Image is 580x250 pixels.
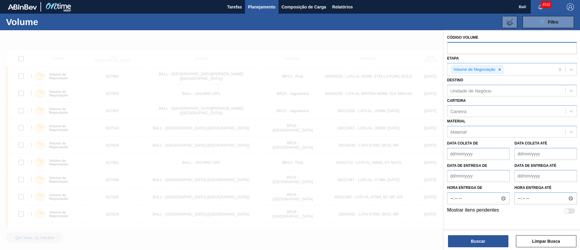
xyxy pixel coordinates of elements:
[248,3,275,11] span: Planejamento
[514,183,577,192] label: Hora entrega até
[447,141,478,145] label: Data coleta de
[447,56,459,60] label: Etapa
[447,99,466,103] label: Carteira
[523,16,574,28] button: Filtro
[450,88,491,93] div: Unidade de Negócio
[450,129,466,134] div: Material
[450,109,466,114] div: Carteira
[447,170,510,182] input: dd/mm/yyyy
[447,148,510,160] input: dd/mm/yyyy
[6,18,96,25] h1: Volume
[447,164,487,168] label: Data de Entrega de
[502,16,517,28] button: Importar Negociações de Volume
[452,66,496,73] div: Volume de Negociação
[541,1,552,8] span: 4532
[548,20,559,24] span: Filtro
[227,3,242,11] span: Tarefas
[514,170,577,182] input: dd/mm/yyyy
[514,141,547,145] label: Data coleta até
[514,164,556,168] label: Data de Entrega até
[332,3,353,11] span: Relatórios
[447,207,499,215] label: Mostrar itens pendentes
[447,183,510,192] label: Hora entrega de
[447,35,478,40] label: Código Volume
[282,3,326,11] span: Composição de Carga
[8,4,37,10] img: TNhmsLtSVTkK8tSr43FrP2fwEKptu5GPRR3wAAAABJRU5ErkJggg==
[447,78,463,82] label: Destino
[447,119,466,123] label: Material
[567,3,574,11] img: Logout
[514,148,577,160] input: dd/mm/yyyy
[531,3,550,11] button: Notificações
